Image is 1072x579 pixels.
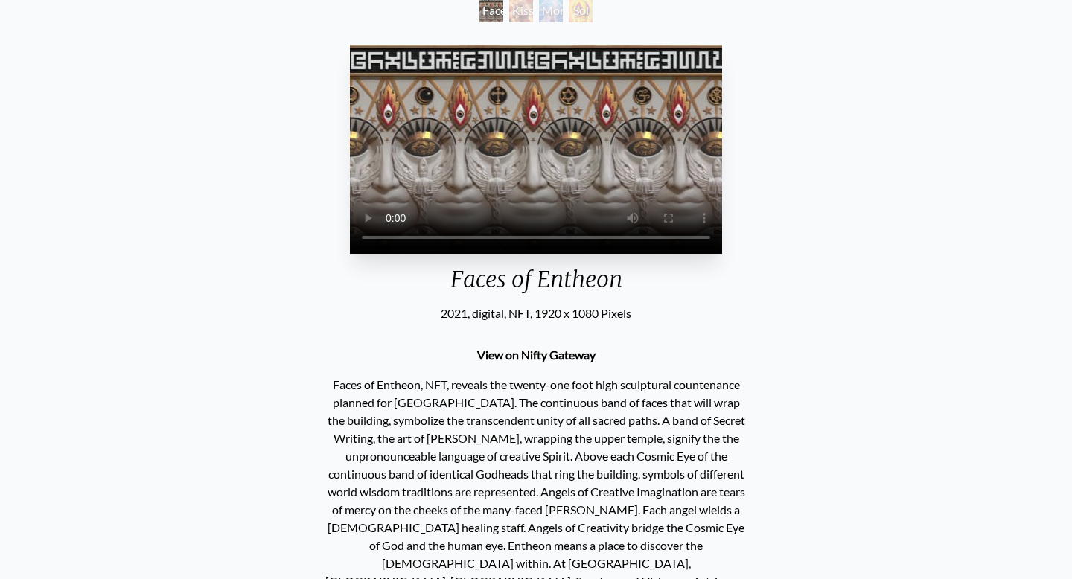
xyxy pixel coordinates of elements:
[477,348,596,362] a: View on Nifty Gateway
[350,266,722,304] div: Faces of Entheon
[350,304,722,322] div: 2021, digital, NFT, 1920 x 1080 Pixels
[350,45,722,254] video: Your browser does not support the video tag.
